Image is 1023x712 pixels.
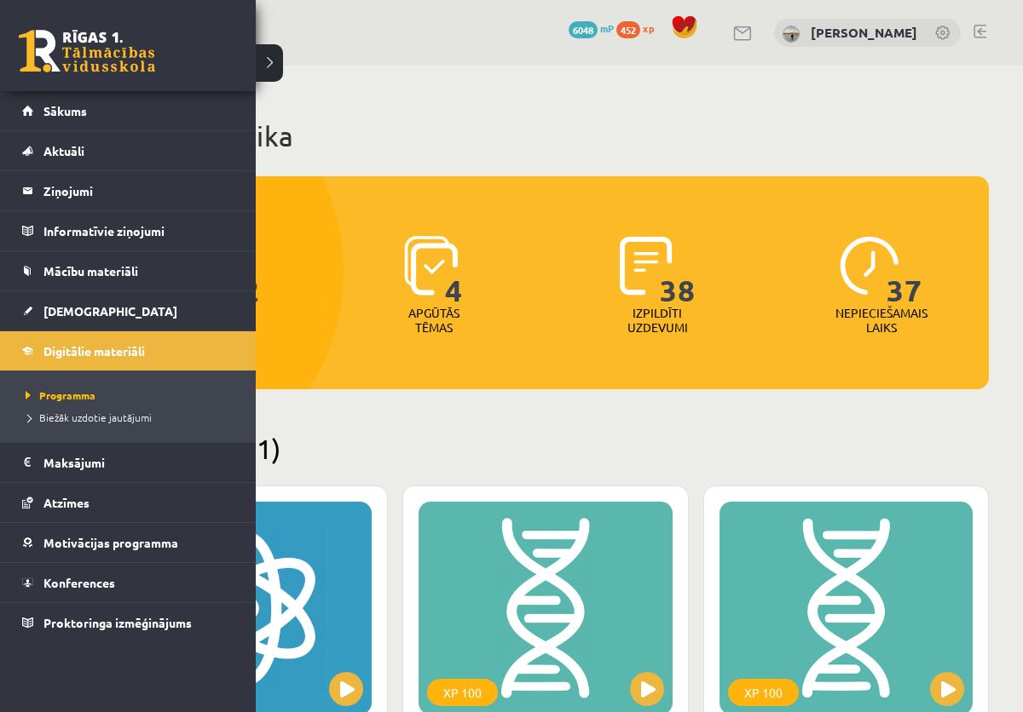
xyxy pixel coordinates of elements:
span: Programma [21,388,95,402]
img: Milana Belavina [783,26,800,43]
a: Informatīvie ziņojumi [22,211,234,250]
a: Proktoringa izmēģinājums [22,603,234,642]
span: Atzīmes [43,495,90,510]
img: icon-completed-tasks-ad58ae20a441b2904462921112bc710f1caf180af7a3daa7317a5a94f2d26646.svg [620,236,673,296]
div: XP 100 [728,679,799,706]
span: Biežāk uzdotie jautājumi [21,411,152,424]
h2: Pieejamie (11) [102,432,989,465]
a: [PERSON_NAME] [811,24,917,41]
span: 37 [887,236,922,306]
a: 452 xp [616,21,662,35]
span: Konferences [43,575,115,590]
img: icon-clock-7be60019b62300814b6bd22b8e044499b485619524d84068768e800edab66f18.svg [840,236,899,296]
legend: Ziņojumi [43,171,234,210]
p: Apgūtās tēmas [401,306,467,335]
span: Digitālie materiāli [43,343,145,359]
a: Mācību materiāli [22,251,234,290]
legend: Informatīvie ziņojumi [43,211,234,250]
a: Konferences [22,563,234,602]
span: 6048 [569,21,598,38]
span: Motivācijas programma [43,535,178,550]
span: Mācību materiāli [43,263,138,278]
span: 452 [616,21,640,38]
legend: Maksājumi [43,443,234,482]
a: [DEMOGRAPHIC_DATA] [22,291,234,330]
a: Digitālie materiāli [22,331,234,370]
span: xp [643,21,654,35]
a: Sākums [22,91,234,130]
a: Programma [21,388,239,403]
h1: Mana statistika [102,119,989,153]
span: Sākums [43,103,87,118]
span: Proktoringa izmēģinājums [43,615,192,630]
span: [DEMOGRAPHIC_DATA] [43,303,177,319]
a: Aktuāli [22,131,234,170]
span: Aktuāli [43,143,84,158]
a: 6048 mP [569,21,614,35]
a: Rīgas 1. Tālmācības vidusskola [19,30,155,72]
a: Atzīmes [22,483,234,522]
a: Biežāk uzdotie jautājumi [21,410,239,425]
a: Ziņojumi [22,171,234,210]
a: Maksājumi [22,443,234,482]
img: icon-learned-topics-4a711ccc23c960034f471b6e78daf4a3bad4a20eaf4de84257b87e66633f6470.svg [404,236,458,296]
a: Motivācijas programma [22,523,234,562]
div: XP 100 [427,679,498,706]
span: 38 [660,236,696,306]
span: 4 [445,236,463,306]
p: Nepieciešamais laiks [835,306,928,335]
span: mP [600,21,614,35]
p: Izpildīti uzdevumi [624,306,691,335]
